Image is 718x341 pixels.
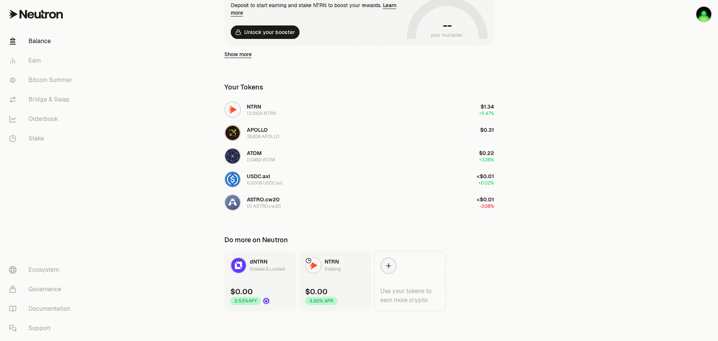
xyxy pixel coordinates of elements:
[225,102,240,117] img: NTRN Logo
[478,180,494,186] span: +0.02%
[247,203,281,209] div: 0.1 ASTRO.cw20
[224,251,296,311] a: dNTRN LogodNTRNStaked & Locked$0.002.53%APYDrop
[230,297,261,305] div: 2.53% APY
[231,25,300,39] button: Unlock your booster
[306,258,321,273] img: NTRN Logo
[3,260,81,280] a: Ecosystem
[478,134,494,140] span: +0.00%
[305,286,328,297] div: $0.00
[443,19,451,31] h1: --
[220,98,498,121] button: NTRN LogoNTRN13.2924 NTRN$1.34+5.47%
[479,203,494,209] span: -3.08%
[247,103,261,110] span: NTRN
[3,51,81,70] a: Earn
[231,258,246,273] img: dNTRN Logo
[3,109,81,129] a: Orderbook
[696,7,711,22] img: Ledger
[325,258,339,265] span: NTRN
[325,265,341,273] div: Staking
[374,251,446,311] a: Use your tokens to earn more crypto.
[3,280,81,299] a: Governance
[225,172,240,187] img: USDC.axl Logo
[247,180,282,186] div: 0.0006 USDC.axl
[224,235,288,245] div: Do more on Neutron
[220,191,498,214] button: ASTRO.cw20 LogoASTRO.cw200.1 ASTRO.cw20<$0.01-3.08%
[3,319,81,338] a: Support
[225,125,240,140] img: APOLLO Logo
[263,298,269,304] img: Drop
[3,129,81,148] a: Stake
[247,157,275,163] div: 0.0482 ATOM
[477,196,494,203] span: <$0.01
[3,299,81,319] a: Documentation
[220,145,498,167] button: ATOM LogoATOM0.0482 ATOM$0.22+3.28%
[3,31,81,51] a: Balance
[250,258,267,265] span: dNTRN
[479,110,494,116] span: +5.47%
[224,82,263,92] div: Your Tokens
[247,196,280,203] span: ASTRO.cw20
[480,127,494,133] span: $0.31
[431,31,463,39] span: your multiplier
[247,173,270,180] span: USDC.axl
[477,173,494,180] span: <$0.01
[305,297,337,305] div: 3.00% APR
[479,157,494,163] span: +3.28%
[247,110,276,116] div: 13.2924 NTRN
[231,1,404,16] div: Deposit to start earning and stake NTRN to boost your rewards.
[225,195,240,210] img: ASTRO.cw20 Logo
[479,150,494,156] span: $0.22
[250,265,285,273] div: Staked & Locked
[481,103,494,110] span: $1.34
[380,287,439,305] div: Use your tokens to earn more crypto.
[247,150,262,156] span: ATOM
[3,90,81,109] a: Bridge & Swap
[225,149,240,164] img: ATOM Logo
[299,251,371,311] a: NTRN LogoNTRNStaking$0.003.00% APR
[230,286,253,297] div: $0.00
[224,51,252,58] a: Show more
[220,168,498,191] button: USDC.axl LogoUSDC.axl0.0006 USDC.axl<$0.01+0.02%
[3,70,81,90] a: Bitcoin Summer
[247,134,279,140] div: 36.836 APOLLO
[220,122,498,144] button: APOLLO LogoAPOLLO36.836 APOLLO$0.31+0.00%
[247,127,268,133] span: APOLLO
